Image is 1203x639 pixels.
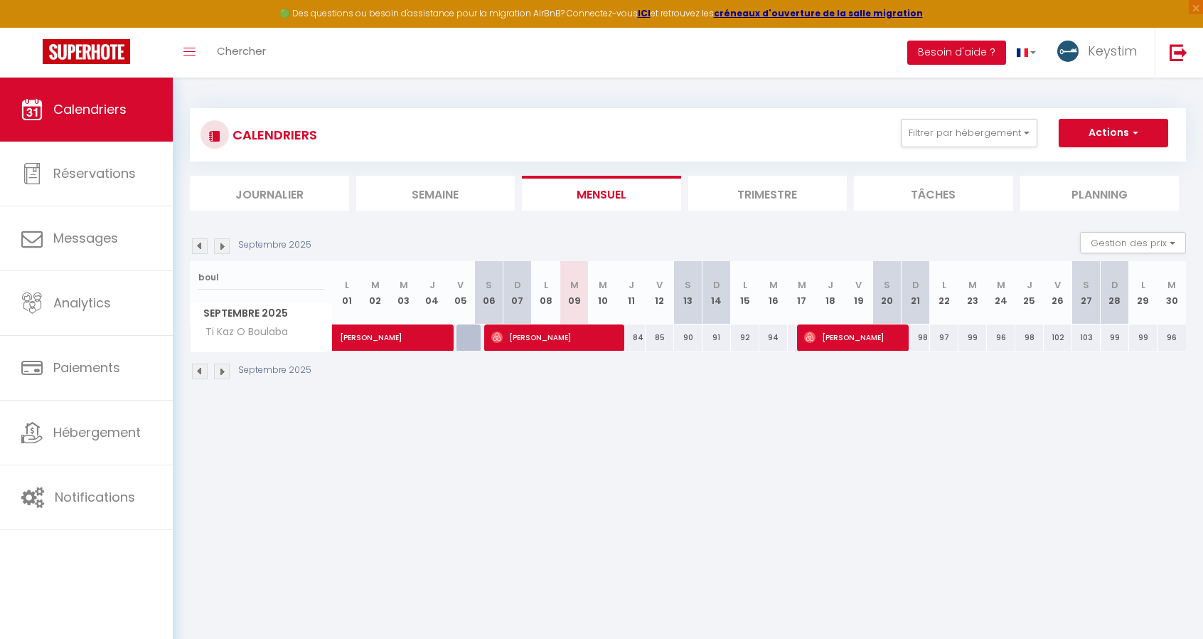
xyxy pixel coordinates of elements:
th: 22 [930,261,958,324]
button: Filtrer par hébergement [901,119,1037,147]
abbr: V [656,278,663,292]
th: 06 [475,261,503,324]
span: Chercher [217,43,266,58]
abbr: M [997,278,1005,292]
button: Actions [1059,119,1168,147]
abbr: L [743,278,747,292]
th: 29 [1129,261,1157,324]
a: ... Keystim [1047,28,1155,78]
abbr: L [942,278,946,292]
li: Trimestre [688,176,848,211]
span: Hébergement [53,423,141,441]
span: Paiements [53,359,120,376]
div: 98 [902,324,930,351]
abbr: J [828,278,833,292]
abbr: S [685,278,691,292]
th: 19 [845,261,873,324]
th: 26 [1044,261,1072,324]
li: Planning [1020,176,1180,211]
button: Gestion des prix [1080,232,1186,253]
th: 01 [333,261,361,324]
div: 99 [1129,324,1157,351]
abbr: S [1083,278,1089,292]
span: [PERSON_NAME] [340,317,471,344]
abbr: J [1027,278,1032,292]
span: Calendriers [53,100,127,118]
abbr: M [371,278,380,292]
div: 98 [1015,324,1044,351]
span: Analytics [53,294,111,312]
th: 15 [731,261,759,324]
th: 10 [589,261,617,324]
div: 85 [646,324,674,351]
div: 96 [1157,324,1186,351]
span: Notifications [55,488,135,506]
th: 11 [617,261,646,324]
img: logout [1170,43,1187,61]
abbr: D [912,278,919,292]
span: Réservations [53,164,136,182]
a: créneaux d'ouverture de la salle migration [714,7,923,19]
button: Besoin d'aide ? [907,41,1006,65]
abbr: J [629,278,634,292]
li: Mensuel [522,176,681,211]
span: Septembre 2025 [191,303,332,324]
div: 103 [1072,324,1101,351]
abbr: L [345,278,349,292]
abbr: M [400,278,408,292]
abbr: V [855,278,862,292]
th: 13 [674,261,702,324]
th: 21 [902,261,930,324]
abbr: J [429,278,435,292]
th: 18 [816,261,845,324]
abbr: D [1111,278,1118,292]
abbr: M [798,278,806,292]
abbr: M [1167,278,1176,292]
div: 92 [731,324,759,351]
div: 99 [958,324,987,351]
th: 28 [1101,261,1129,324]
span: Messages [53,229,118,247]
th: 04 [418,261,447,324]
th: 16 [759,261,788,324]
abbr: V [457,278,464,292]
p: Septembre 2025 [238,364,311,377]
th: 08 [532,261,560,324]
input: Rechercher un logement... [198,265,324,290]
h3: CALENDRIERS [229,119,317,151]
button: Ouvrir le widget de chat LiveChat [11,6,54,48]
span: Keystim [1088,42,1137,60]
a: ICI [638,7,651,19]
abbr: M [599,278,607,292]
a: Chercher [206,28,277,78]
li: Tâches [854,176,1013,211]
div: 97 [930,324,958,351]
div: 99 [1101,324,1129,351]
th: 27 [1072,261,1101,324]
abbr: L [544,278,548,292]
abbr: S [884,278,890,292]
th: 20 [873,261,902,324]
th: 09 [560,261,589,324]
div: 96 [987,324,1015,351]
div: 90 [674,324,702,351]
th: 12 [646,261,674,324]
img: ... [1057,41,1079,62]
abbr: M [570,278,579,292]
span: [PERSON_NAME] [804,324,899,351]
abbr: L [1141,278,1145,292]
p: Septembre 2025 [238,238,311,252]
abbr: M [968,278,977,292]
div: 94 [759,324,788,351]
span: Ti Kaz O Boulaba [193,324,292,340]
abbr: M [769,278,778,292]
img: Super Booking [43,39,130,64]
th: 03 [390,261,418,324]
abbr: D [514,278,521,292]
th: 02 [361,261,390,324]
th: 23 [958,261,987,324]
th: 07 [503,261,532,324]
th: 14 [702,261,731,324]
